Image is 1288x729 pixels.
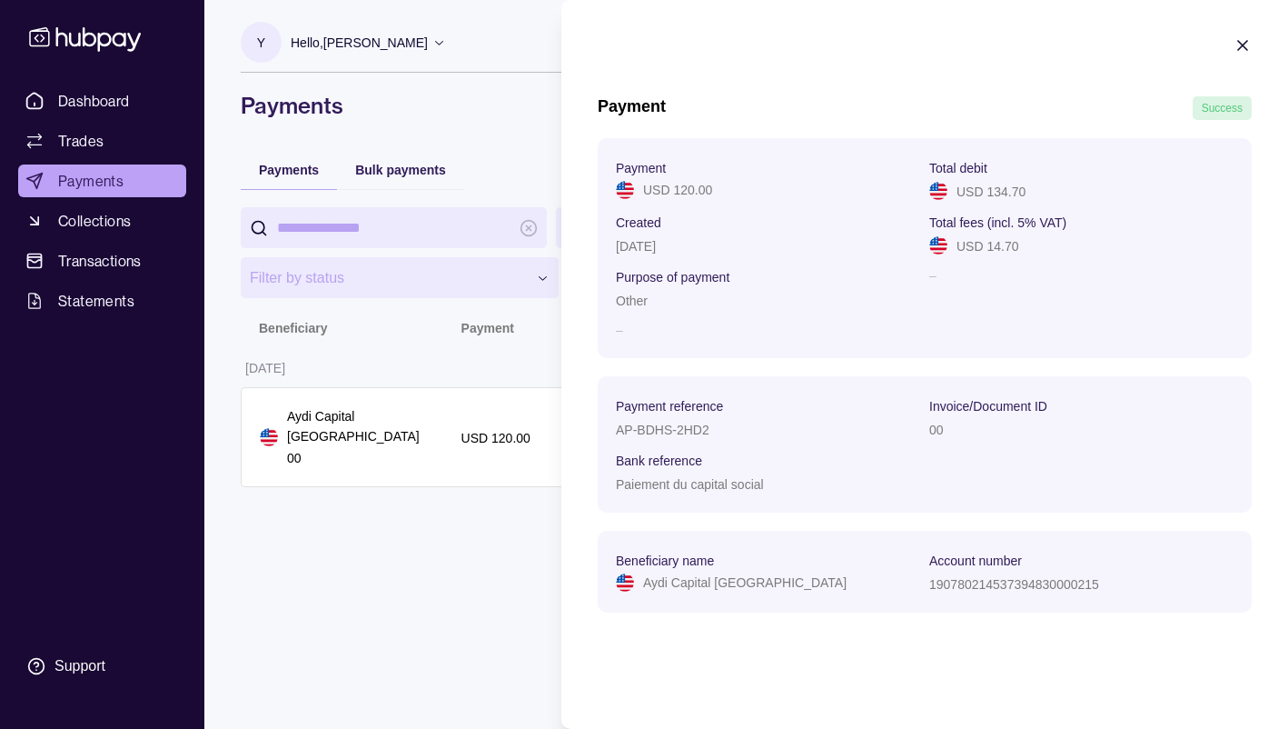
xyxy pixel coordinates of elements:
[616,477,764,492] p: Paiement du capital social
[956,239,1018,254] p: USD 14.70
[616,574,634,592] img: us
[616,294,648,308] p: Other
[616,454,702,468] p: Bank reference
[598,96,666,120] h1: Payment
[643,573,847,593] p: Aydi Capital [GEOGRAPHIC_DATA]
[929,265,1234,311] p: –
[643,180,712,200] p: USD 120.00
[616,270,729,285] p: Purpose of payment
[616,161,666,175] p: Payment
[616,554,714,568] p: Beneficiary name
[929,423,944,437] p: 00
[616,399,723,414] p: Payment reference
[929,554,1022,568] p: Account number
[616,181,634,199] img: us
[616,215,661,230] p: Created
[616,239,656,254] p: [DATE]
[616,423,709,437] p: AP-BDHS-2HD2
[929,161,987,175] p: Total debit
[956,185,1025,199] p: USD 134.70
[929,236,947,255] img: us
[1202,102,1243,115] span: Success
[616,320,920,340] p: –
[929,182,947,200] img: us
[929,577,1099,592] p: 190780214537394830000215
[929,399,1047,414] p: Invoice/Document ID
[929,215,1066,230] p: Total fees (incl. 5% VAT)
